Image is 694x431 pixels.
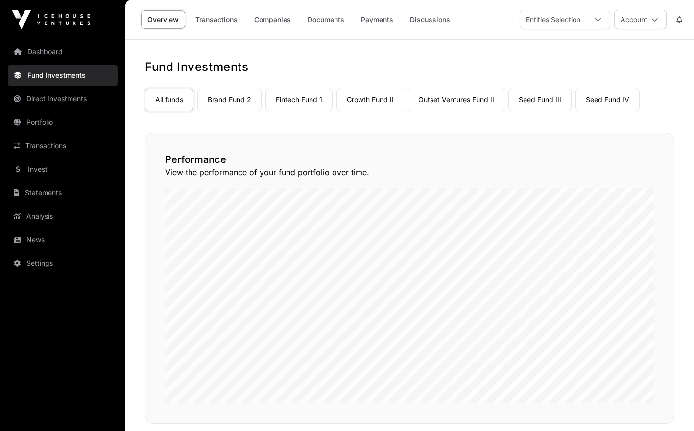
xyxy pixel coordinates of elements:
a: News [8,229,118,250]
a: Invest [8,159,118,180]
a: Growth Fund II [336,89,404,111]
a: Seed Fund IV [575,89,640,111]
a: Analysis [8,205,118,227]
a: Fintech Fund 1 [265,89,333,111]
a: Direct Investments [8,88,118,110]
a: Outset Ventures Fund II [408,89,504,111]
a: Discussions [404,10,456,29]
h2: Performance [165,153,654,166]
a: Documents [301,10,351,29]
h1: Fund Investments [145,59,674,75]
a: Payments [355,10,400,29]
a: Settings [8,252,118,274]
a: Statements [8,182,118,204]
a: Companies [248,10,297,29]
a: Fund Investments [8,65,118,86]
a: Seed Fund III [508,89,572,111]
a: All funds [145,89,193,111]
a: Overview [141,10,185,29]
a: Portfolio [8,112,118,133]
p: View the performance of your fund portfolio over time. [165,166,654,178]
img: Icehouse Ventures Logo [12,10,90,29]
a: Dashboard [8,41,118,63]
a: Brand Fund 2 [197,89,262,111]
a: Transactions [8,135,118,157]
div: Entities Selection [520,10,586,29]
a: Transactions [189,10,244,29]
button: Account [614,10,667,29]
